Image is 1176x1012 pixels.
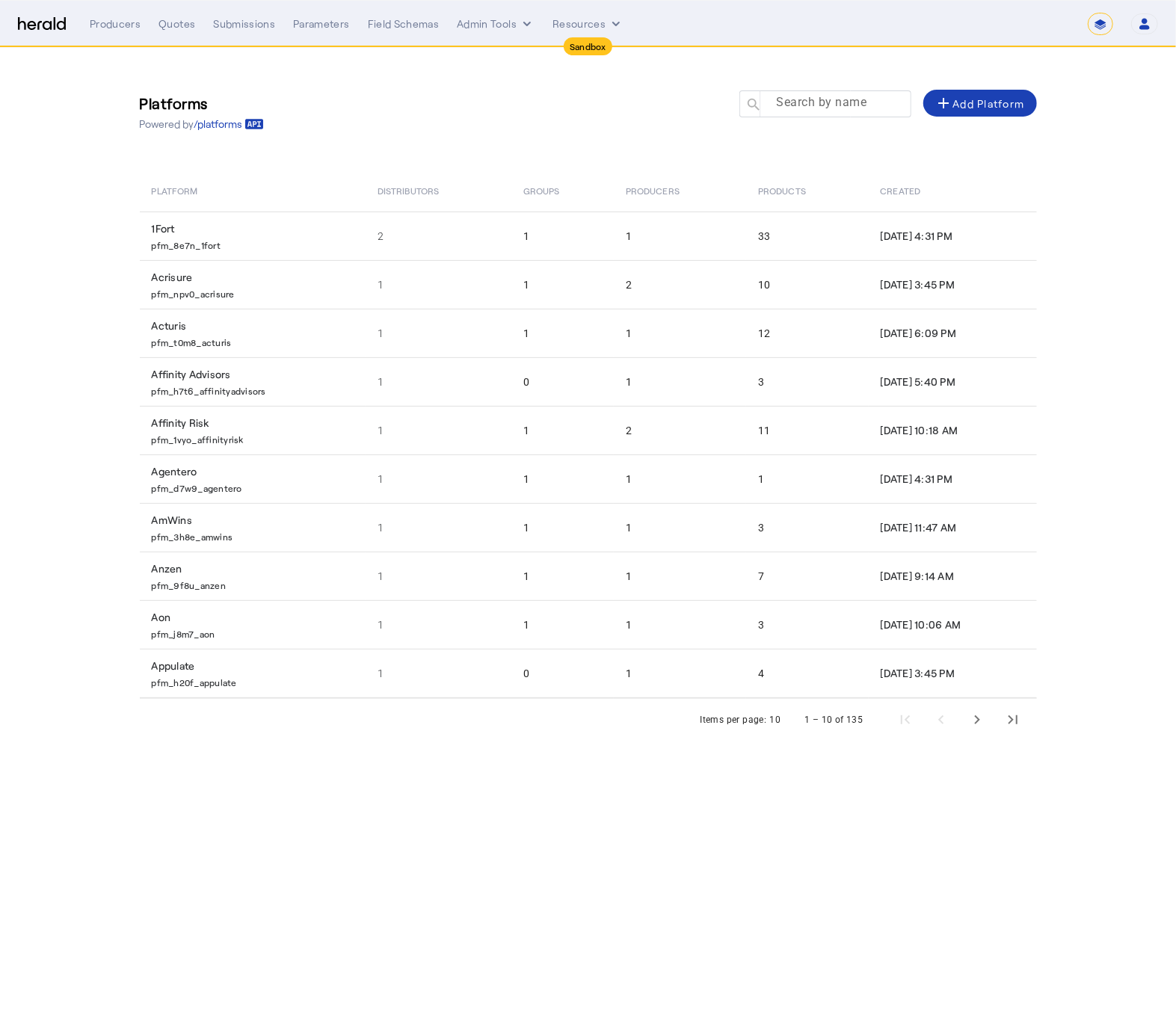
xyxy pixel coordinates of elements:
td: 1 [614,454,746,503]
td: Aon [140,600,366,649]
p: pfm_npv0_acrisure [152,285,360,300]
td: 1 [746,454,868,503]
td: 3 [746,357,868,406]
p: pfm_3h8e_amwins [152,528,360,543]
td: 1 [614,309,746,357]
td: [DATE] 9:14 AM [869,552,1037,600]
button: internal dropdown menu [457,16,535,31]
td: 1 [511,600,614,649]
mat-icon: add [935,94,953,112]
td: 11 [746,406,868,454]
td: Agentero [140,454,366,503]
a: /platforms [194,117,264,132]
td: 1 [366,309,511,357]
button: Next page [959,702,995,738]
button: Add Platform [923,90,1037,117]
p: pfm_h20f_appulate [152,673,360,688]
div: 1 – 10 of 135 [804,712,863,727]
td: [DATE] 6:09 PM [869,309,1037,357]
p: pfm_j8m7_aon [152,625,360,640]
div: Sandbox [564,37,612,55]
mat-label: Search by name [776,96,866,110]
p: pfm_9f8u_anzen [152,576,360,591]
td: 1 [614,503,746,552]
td: 1 [366,357,511,406]
td: 1 [511,503,614,552]
td: 1 [614,357,746,406]
td: [DATE] 3:45 PM [869,649,1037,698]
button: Resources dropdown menu [552,16,624,31]
td: [DATE] 4:31 PM [869,454,1037,503]
div: Parameters [293,16,350,31]
td: 1 [511,552,614,600]
td: [DATE] 10:18 AM [869,406,1037,454]
mat-icon: search [739,96,765,115]
td: 2 [366,212,511,260]
td: 0 [511,357,614,406]
td: Anzen [140,552,366,600]
th: Producers [614,170,746,212]
td: [DATE] 3:45 PM [869,260,1037,309]
td: 1 [366,503,511,552]
td: 1 [614,552,746,600]
th: Created [869,170,1037,212]
td: 1 [366,649,511,698]
p: Powered by [140,117,264,132]
th: Products [746,170,868,212]
p: pfm_t0m8_acturis [152,333,360,348]
p: pfm_1vyo_affinityrisk [152,431,360,445]
td: 1 [366,260,511,309]
h3: Platforms [140,93,264,114]
td: 1 [511,454,614,503]
td: [DATE] 11:47 AM [869,503,1037,552]
td: [DATE] 5:40 PM [869,357,1037,406]
td: 1 [366,552,511,600]
td: Acturis [140,309,366,357]
td: 7 [746,552,868,600]
td: AmWins [140,503,366,552]
td: 1 [511,309,614,357]
div: Producers [90,16,141,31]
td: 1 [366,600,511,649]
td: 12 [746,309,868,357]
button: Last page [995,702,1031,738]
td: 1 [511,260,614,309]
div: 10 [769,712,781,727]
div: Add Platform [935,94,1025,112]
td: 1Fort [140,212,366,260]
td: 1 [366,454,511,503]
td: 1 [614,600,746,649]
p: pfm_h7t6_affinityadvisors [152,382,360,397]
td: 1 [511,212,614,260]
td: 2 [614,406,746,454]
td: [DATE] 10:06 AM [869,600,1037,649]
td: 4 [746,649,868,698]
td: Affinity Risk [140,406,366,454]
td: 2 [614,260,746,309]
div: Quotes [158,16,195,31]
td: 1 [614,212,746,260]
div: Submissions [213,16,275,31]
td: 10 [746,260,868,309]
td: Affinity Advisors [140,357,366,406]
td: [DATE] 4:31 PM [869,212,1037,260]
td: 1 [511,406,614,454]
td: 3 [746,600,868,649]
p: pfm_d7w9_agentero [152,479,360,494]
td: 1 [366,406,511,454]
td: 1 [614,649,746,698]
img: Herald Logo [18,17,66,31]
td: 3 [746,503,868,552]
p: pfm_8e7n_1fort [152,236,360,251]
td: 33 [746,212,868,260]
div: Field Schemas [368,16,440,31]
th: Groups [511,170,614,212]
div: Items per page: [700,712,766,727]
td: 0 [511,649,614,698]
th: Platform [140,170,366,212]
td: Acrisure [140,260,366,309]
td: Appulate [140,649,366,698]
th: Distributors [366,170,511,212]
